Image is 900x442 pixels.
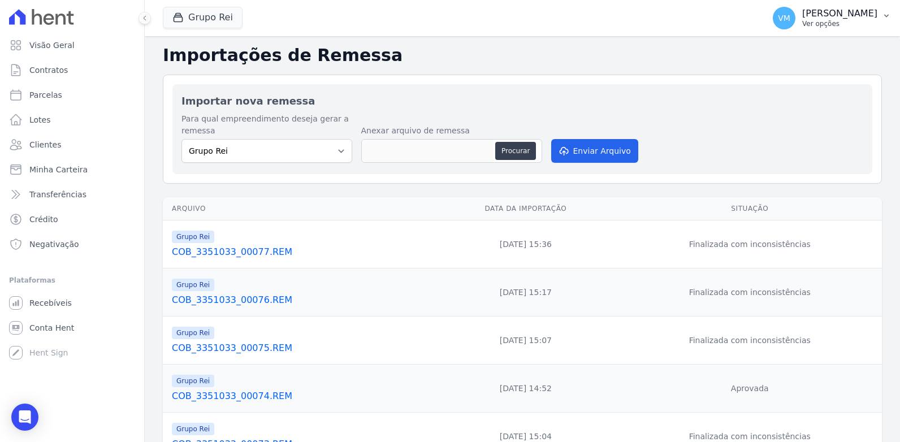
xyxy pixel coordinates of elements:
a: Recebíveis [5,292,140,314]
button: VM [PERSON_NAME] Ver opções [764,2,900,34]
span: Grupo Rei [172,279,214,291]
a: Contratos [5,59,140,81]
span: Grupo Rei [172,231,214,243]
span: Recebíveis [29,297,72,309]
a: Visão Geral [5,34,140,57]
span: Grupo Rei [172,423,214,435]
span: Clientes [29,139,61,150]
td: [DATE] 15:17 [434,268,617,317]
div: Open Intercom Messenger [11,404,38,431]
td: Finalizada com inconsistências [618,268,882,317]
td: [DATE] 15:36 [434,220,617,268]
td: [DATE] 14:52 [434,365,617,413]
p: Ver opções [802,19,877,28]
span: Minha Carteira [29,164,88,175]
h2: Importações de Remessa [163,45,882,66]
a: Lotes [5,109,140,131]
span: VM [778,14,790,22]
p: [PERSON_NAME] [802,8,877,19]
a: Negativação [5,233,140,255]
a: COB_3351033_00075.REM [172,341,429,355]
td: [DATE] 15:07 [434,317,617,365]
span: Grupo Rei [172,327,214,339]
a: COB_3351033_00074.REM [172,389,429,403]
a: COB_3351033_00077.REM [172,245,429,259]
span: Grupo Rei [172,375,214,387]
div: Plataformas [9,274,135,287]
a: Clientes [5,133,140,156]
a: COB_3351033_00076.REM [172,293,429,307]
span: Parcelas [29,89,62,101]
label: Anexar arquivo de remessa [361,125,542,137]
td: Aprovada [618,365,882,413]
td: Finalizada com inconsistências [618,317,882,365]
button: Grupo Rei [163,7,243,28]
a: Parcelas [5,84,140,106]
button: Enviar Arquivo [551,139,638,163]
span: Transferências [29,189,86,200]
span: Lotes [29,114,51,125]
a: Conta Hent [5,317,140,339]
th: Situação [618,197,882,220]
label: Para qual empreendimento deseja gerar a remessa [181,113,352,137]
span: Crédito [29,214,58,225]
td: Finalizada com inconsistências [618,220,882,268]
span: Visão Geral [29,40,75,51]
th: Data da Importação [434,197,617,220]
a: Minha Carteira [5,158,140,181]
span: Contratos [29,64,68,76]
a: Transferências [5,183,140,206]
h2: Importar nova remessa [181,93,863,109]
a: Crédito [5,208,140,231]
button: Procurar [495,142,536,160]
span: Conta Hent [29,322,74,333]
span: Negativação [29,239,79,250]
th: Arquivo [163,197,434,220]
